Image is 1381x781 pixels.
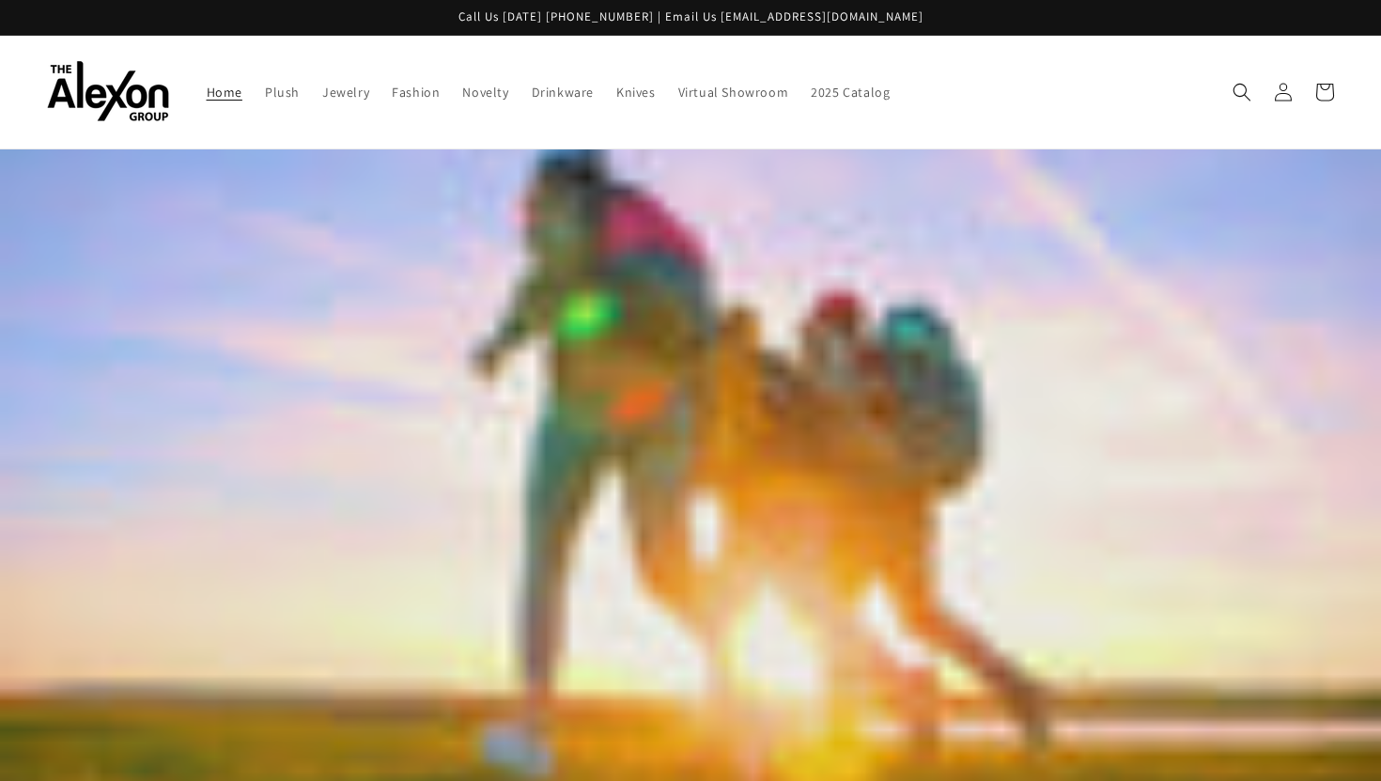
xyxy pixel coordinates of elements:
[380,72,451,112] a: Fashion
[667,72,800,112] a: Virtual Showroom
[322,84,369,101] span: Jewelry
[678,84,789,101] span: Virtual Showroom
[207,84,242,101] span: Home
[265,84,300,101] span: Plush
[254,72,311,112] a: Plush
[1221,71,1263,113] summary: Search
[462,84,508,101] span: Novelty
[392,84,440,101] span: Fashion
[520,72,605,112] a: Drinkware
[811,84,890,101] span: 2025 Catalog
[311,72,380,112] a: Jewelry
[799,72,901,112] a: 2025 Catalog
[532,84,594,101] span: Drinkware
[451,72,520,112] a: Novelty
[47,61,169,122] img: The Alexon Group
[616,84,656,101] span: Knives
[605,72,667,112] a: Knives
[195,72,254,112] a: Home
